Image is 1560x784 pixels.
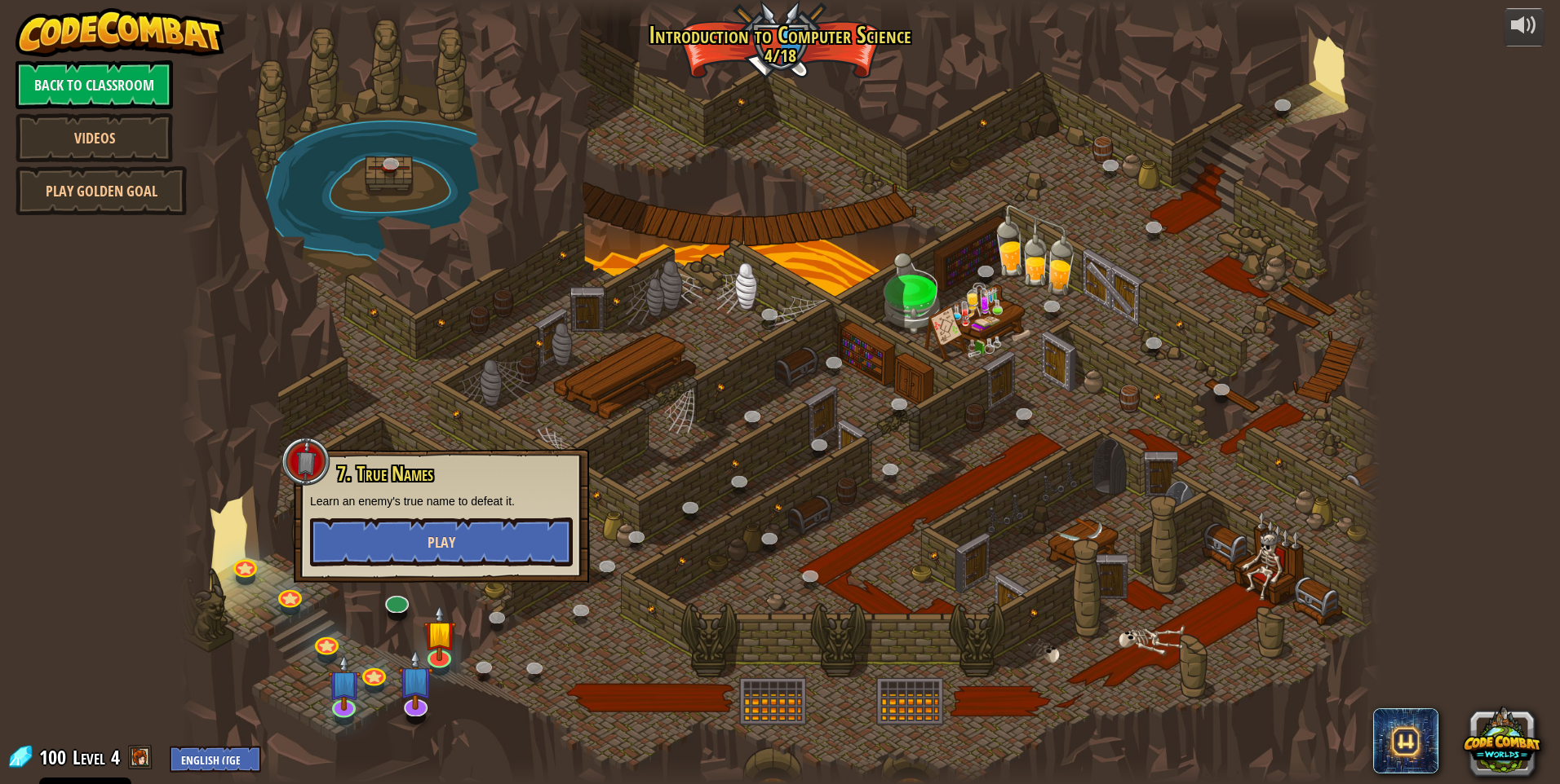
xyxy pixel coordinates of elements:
img: level-banner-unstarted-subscriber.png [328,654,361,711]
button: Adjust volume [1504,8,1544,46]
span: Level [73,744,105,771]
img: level-banner-unstarted-subscriber.png [399,649,434,709]
a: Back to Classroom [16,60,173,109]
span: 4 [111,744,120,770]
a: Play Golden Goal [16,166,187,215]
p: Learn an enemy's true name to defeat it. [310,493,573,509]
a: Videos [16,113,173,162]
span: 7. True Names [337,460,433,487]
span: Play [428,532,455,553]
button: Play [310,518,573,566]
img: level-banner-started.png [423,605,455,661]
span: 100 [39,744,71,770]
img: CodeCombat - Learn how to code by playing a game [16,8,224,57]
